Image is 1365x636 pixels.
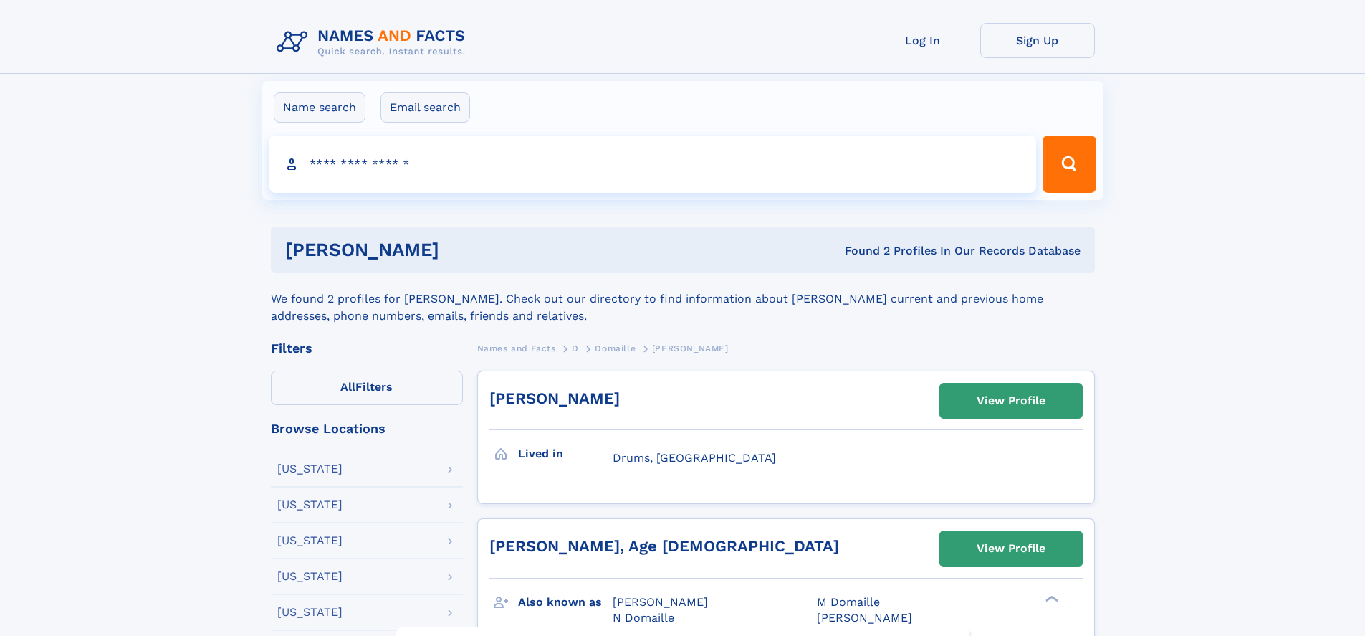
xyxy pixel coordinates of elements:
[285,241,642,259] h1: [PERSON_NAME]
[595,343,636,353] span: Domaille
[489,537,839,555] a: [PERSON_NAME], Age [DEMOGRAPHIC_DATA]
[518,590,613,614] h3: Also known as
[1043,136,1096,193] button: Search Button
[977,384,1045,417] div: View Profile
[269,136,1037,193] input: search input
[271,371,463,405] label: Filters
[652,343,729,353] span: [PERSON_NAME]
[277,499,343,511] div: [US_STATE]
[271,23,477,62] img: Logo Names and Facts
[595,339,636,357] a: Domaille
[274,92,365,123] label: Name search
[380,92,470,123] label: Email search
[572,339,579,357] a: D
[613,595,708,609] span: [PERSON_NAME]
[980,23,1095,58] a: Sign Up
[642,243,1081,259] div: Found 2 Profiles In Our Records Database
[613,611,674,625] span: N Domaille
[613,451,776,465] span: Drums, [GEOGRAPHIC_DATA]
[277,607,343,618] div: [US_STATE]
[940,384,1082,418] a: View Profile
[271,273,1095,325] div: We found 2 profiles for [PERSON_NAME]. Check out our directory to find information about [PERSON_...
[277,463,343,475] div: [US_STATE]
[340,380,355,394] span: All
[277,535,343,546] div: [US_STATE]
[489,389,620,407] a: [PERSON_NAME]
[477,339,556,357] a: Names and Facts
[940,531,1082,566] a: View Profile
[271,342,463,355] div: Filters
[817,611,912,625] span: [PERSON_NAME]
[271,422,463,435] div: Browse Locations
[1042,594,1059,603] div: ❯
[572,343,579,353] span: D
[866,23,980,58] a: Log In
[977,532,1045,565] div: View Profile
[817,595,880,609] span: M Domaille
[518,442,613,466] h3: Lived in
[277,571,343,582] div: [US_STATE]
